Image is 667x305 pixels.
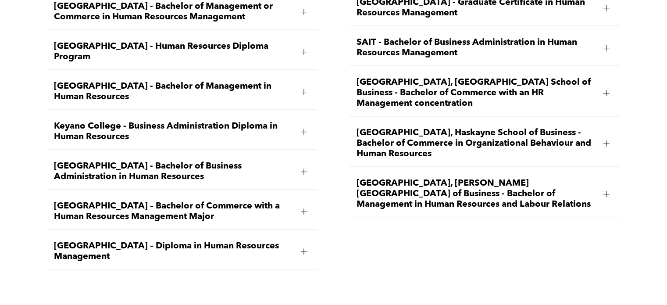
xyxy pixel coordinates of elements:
span: Keyano College - Business Administration Diploma in Human Resources [54,121,294,142]
span: [GEOGRAPHIC_DATA], [GEOGRAPHIC_DATA] School of Business - Bachelor of Commerce with an HR Managem... [357,77,596,109]
span: [GEOGRAPHIC_DATA] – Bachelor of Commerce with a Human Resources Management Major [54,201,294,222]
span: [GEOGRAPHIC_DATA] - Bachelor of Management in Human Resources [54,81,294,102]
span: [GEOGRAPHIC_DATA] - Human Resources Diploma Program [54,41,294,62]
span: SAIT - Bachelor of Business Administration in Human Resources Management [357,37,596,58]
span: [GEOGRAPHIC_DATA], Haskayne School of Business - Bachelor of Commerce in Organizational Behaviour... [357,128,596,159]
span: [GEOGRAPHIC_DATA] - Bachelor of Management or Commerce in Human Resources Management [54,1,294,22]
span: [GEOGRAPHIC_DATA] - Bachelor of Business Administration in Human Resources [54,161,294,182]
span: [GEOGRAPHIC_DATA] – Diploma in Human Resources Management [54,241,294,262]
span: [GEOGRAPHIC_DATA], [PERSON_NAME][GEOGRAPHIC_DATA] of Business - Bachelor of Management in Human R... [357,178,596,210]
